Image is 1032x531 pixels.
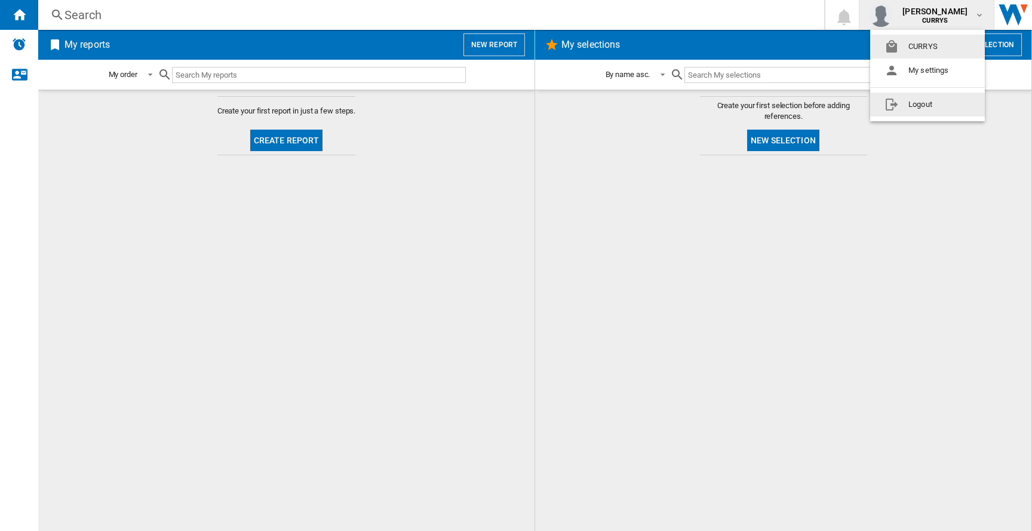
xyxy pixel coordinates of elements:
[870,59,985,82] button: My settings
[870,35,985,59] button: CURRYS
[870,93,985,116] button: Logout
